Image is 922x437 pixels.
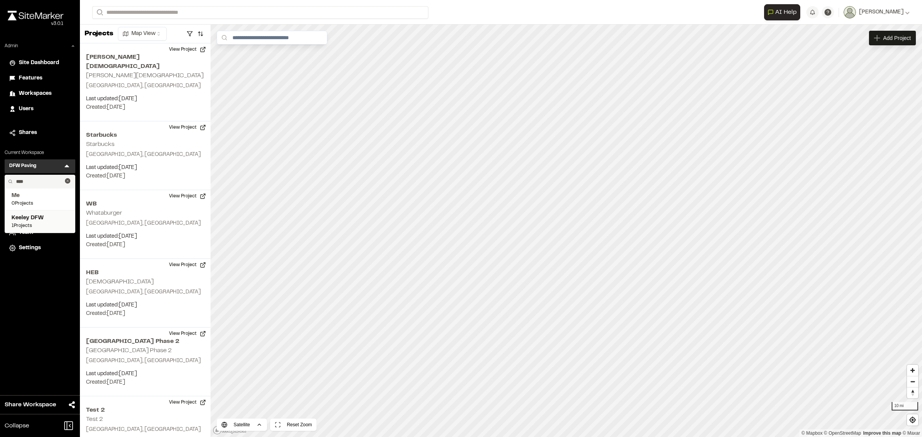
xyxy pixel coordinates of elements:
span: Features [19,74,42,83]
p: [GEOGRAPHIC_DATA], [GEOGRAPHIC_DATA] [86,82,204,90]
span: Zoom out [907,376,918,387]
a: Me0Projects [12,192,68,207]
p: Last updated: [DATE] [86,164,204,172]
h2: Starbucks [86,142,114,147]
p: Created: [DATE] [86,103,204,112]
span: [PERSON_NAME] [859,8,904,17]
button: Search [92,6,106,19]
p: Created: [DATE] [86,241,204,249]
button: Open AI Assistant [764,4,800,20]
p: [GEOGRAPHIC_DATA], [GEOGRAPHIC_DATA] [86,425,204,434]
span: Users [19,105,33,113]
button: [PERSON_NAME] [844,6,910,18]
p: [GEOGRAPHIC_DATA], [GEOGRAPHIC_DATA] [86,357,204,365]
button: View Project [164,43,211,56]
h2: Whataburger [86,210,122,216]
button: View Project [164,190,211,202]
button: View Project [164,396,211,409]
span: Collapse [5,421,29,430]
a: OpenStreetMap [824,430,861,436]
div: Oh geez...please don't... [8,20,63,27]
button: Satellite [217,419,267,431]
h2: Starbucks [86,131,204,140]
h2: [PERSON_NAME][DEMOGRAPHIC_DATA] [86,53,204,71]
a: Mapbox [801,430,823,436]
span: Settings [19,244,41,252]
p: Last updated: [DATE] [86,95,204,103]
button: View Project [164,121,211,134]
p: Projects [85,29,113,39]
a: Map feedback [863,430,901,436]
h3: DFW Paving [9,162,36,170]
div: Open AI Assistant [764,4,803,20]
button: Clear text [65,178,70,184]
h2: [PERSON_NAME][DEMOGRAPHIC_DATA] [86,73,204,78]
h2: WB [86,199,204,209]
a: Site Dashboard [9,59,71,67]
span: Site Dashboard [19,59,59,67]
h2: [GEOGRAPHIC_DATA] Phase 2 [86,337,204,346]
p: Last updated: [DATE] [86,301,204,310]
img: rebrand.png [8,11,63,20]
button: Zoom out [907,376,918,387]
span: 1 Projects [12,222,68,229]
span: Add Project [883,34,911,42]
p: [GEOGRAPHIC_DATA], [GEOGRAPHIC_DATA] [86,288,204,296]
a: Maxar [902,430,920,436]
button: Zoom in [907,365,918,376]
img: User [844,6,856,18]
h2: Test 2 [86,406,204,415]
span: Shares [19,129,37,137]
a: Keeley DFW1Projects [12,214,68,229]
p: Created: [DATE] [86,172,204,180]
a: Users [9,105,71,113]
span: Me [12,192,68,200]
h2: [GEOGRAPHIC_DATA] Phase 2 [86,348,172,353]
p: Last updated: [DATE] [86,370,204,378]
div: 10 mi [892,402,918,411]
span: 0 Projects [12,200,68,207]
button: View Project [164,259,211,271]
p: Created: [DATE] [86,378,204,387]
span: Keeley DFW [12,214,68,222]
h2: [DEMOGRAPHIC_DATA] [86,279,154,285]
h2: Test 2 [86,417,103,422]
a: Shares [9,129,71,137]
span: AI Help [775,8,797,17]
p: [GEOGRAPHIC_DATA], [GEOGRAPHIC_DATA] [86,151,204,159]
a: Workspaces [9,89,71,98]
p: Last updated: [DATE] [86,232,204,241]
button: Reset bearing to north [907,387,918,398]
span: Workspaces [19,89,51,98]
p: Created: [DATE] [86,310,204,318]
button: View Project [164,328,211,340]
h2: HEB [86,268,204,277]
a: Settings [9,244,71,252]
a: Features [9,74,71,83]
button: Find my location [907,414,918,425]
span: Share Workspace [5,400,56,409]
p: Current Workspace [5,149,75,156]
span: Reset bearing to north [907,387,918,398]
a: Mapbox logo [213,426,247,435]
p: [GEOGRAPHIC_DATA], [GEOGRAPHIC_DATA] [86,219,204,228]
p: Admin [5,43,18,50]
button: Reset Zoom [270,419,317,431]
